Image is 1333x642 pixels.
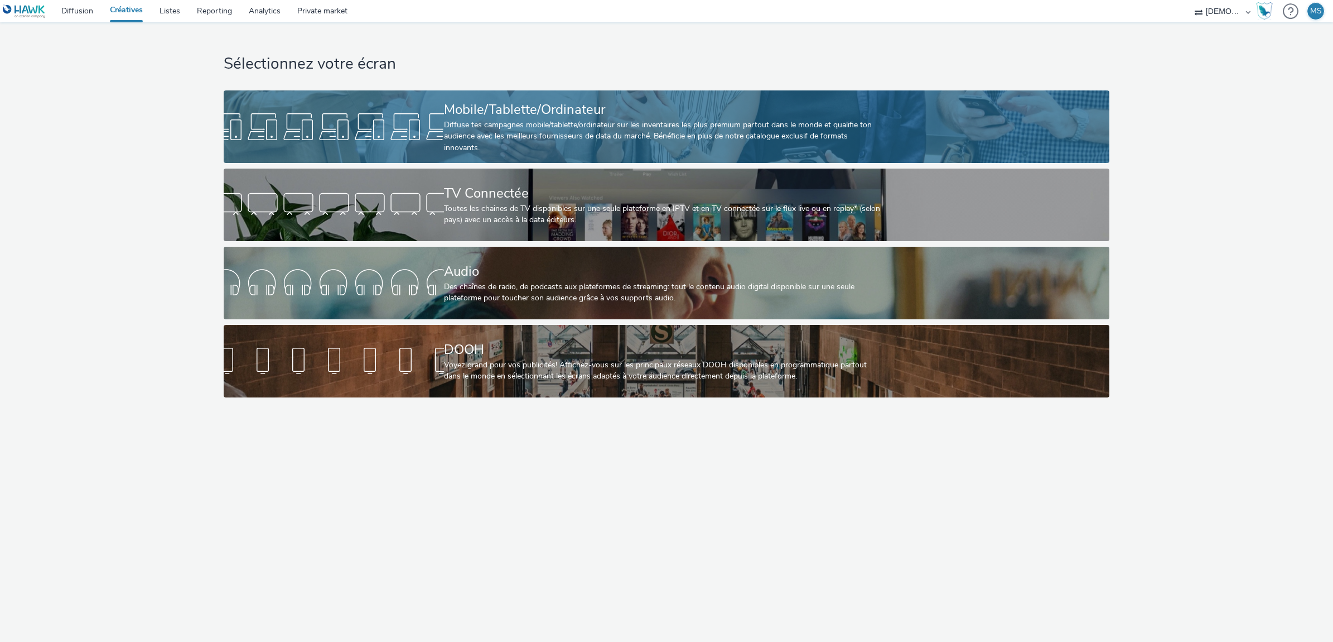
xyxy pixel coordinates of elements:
[224,169,1110,241] a: TV ConnectéeToutes les chaines de TV disponibles sur une seule plateforme en IPTV et en TV connec...
[444,203,885,226] div: Toutes les chaines de TV disponibles sur une seule plateforme en IPTV et en TV connectée sur le f...
[224,247,1110,319] a: AudioDes chaînes de radio, de podcasts aux plateformes de streaming: tout le contenu audio digita...
[1256,2,1273,20] img: Hawk Academy
[444,281,885,304] div: Des chaînes de radio, de podcasts aux plateformes de streaming: tout le contenu audio digital dis...
[444,340,885,360] div: DOOH
[224,54,1110,75] h1: Sélectionnez votre écran
[224,90,1110,163] a: Mobile/Tablette/OrdinateurDiffuse tes campagnes mobile/tablette/ordinateur sur les inventaires le...
[444,100,885,119] div: Mobile/Tablette/Ordinateur
[444,360,885,382] div: Voyez grand pour vos publicités! Affichez-vous sur les principaux réseaux DOOH disponibles en pro...
[444,119,885,154] div: Diffuse tes campagnes mobile/tablette/ordinateur sur les inventaires les plus premium partout dan...
[1310,3,1322,20] div: MS
[444,184,885,203] div: TV Connectée
[3,4,46,18] img: undefined Logo
[224,325,1110,397] a: DOOHVoyez grand pour vos publicités! Affichez-vous sur les principaux réseaux DOOH disponibles en...
[444,262,885,281] div: Audio
[1256,2,1277,20] a: Hawk Academy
